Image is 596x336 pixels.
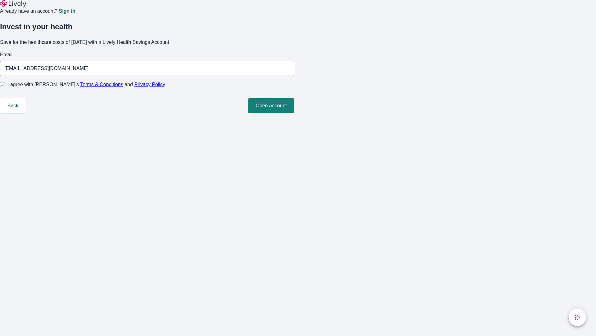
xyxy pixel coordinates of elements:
a: Sign in [59,9,75,14]
button: Open Account [248,98,294,113]
span: I agree with [PERSON_NAME]’s and [7,81,165,88]
svg: Lively AI Assistant [574,314,580,320]
a: Terms & Conditions [80,82,123,87]
a: Privacy Policy [134,82,165,87]
button: chat [569,309,586,326]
